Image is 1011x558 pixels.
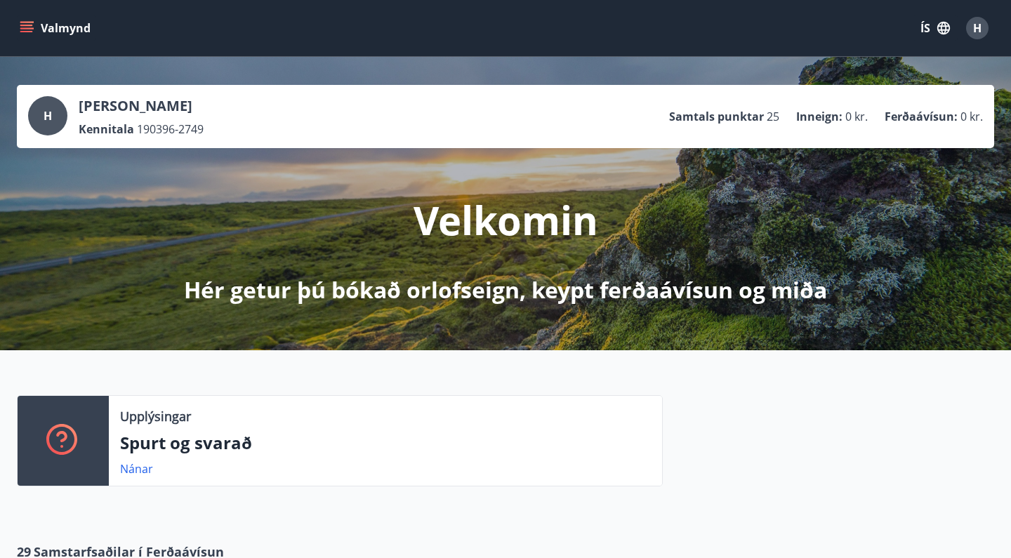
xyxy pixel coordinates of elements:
p: Kennitala [79,121,134,137]
button: menu [17,15,96,41]
span: 25 [767,109,779,124]
p: Hér getur þú bókað orlofseign, keypt ferðaávísun og miða [184,274,827,305]
span: 0 kr. [960,109,983,124]
a: Nánar [120,461,153,477]
button: H [960,11,994,45]
p: Samtals punktar [669,109,764,124]
span: H [44,108,52,124]
p: Ferðaávísun : [885,109,958,124]
p: Upplýsingar [120,407,191,425]
p: [PERSON_NAME] [79,96,204,116]
span: 190396-2749 [137,121,204,137]
button: ÍS [913,15,958,41]
p: Velkomin [414,193,598,246]
p: Spurt og svarað [120,431,651,455]
p: Inneign : [796,109,842,124]
span: H [973,20,982,36]
span: 0 kr. [845,109,868,124]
